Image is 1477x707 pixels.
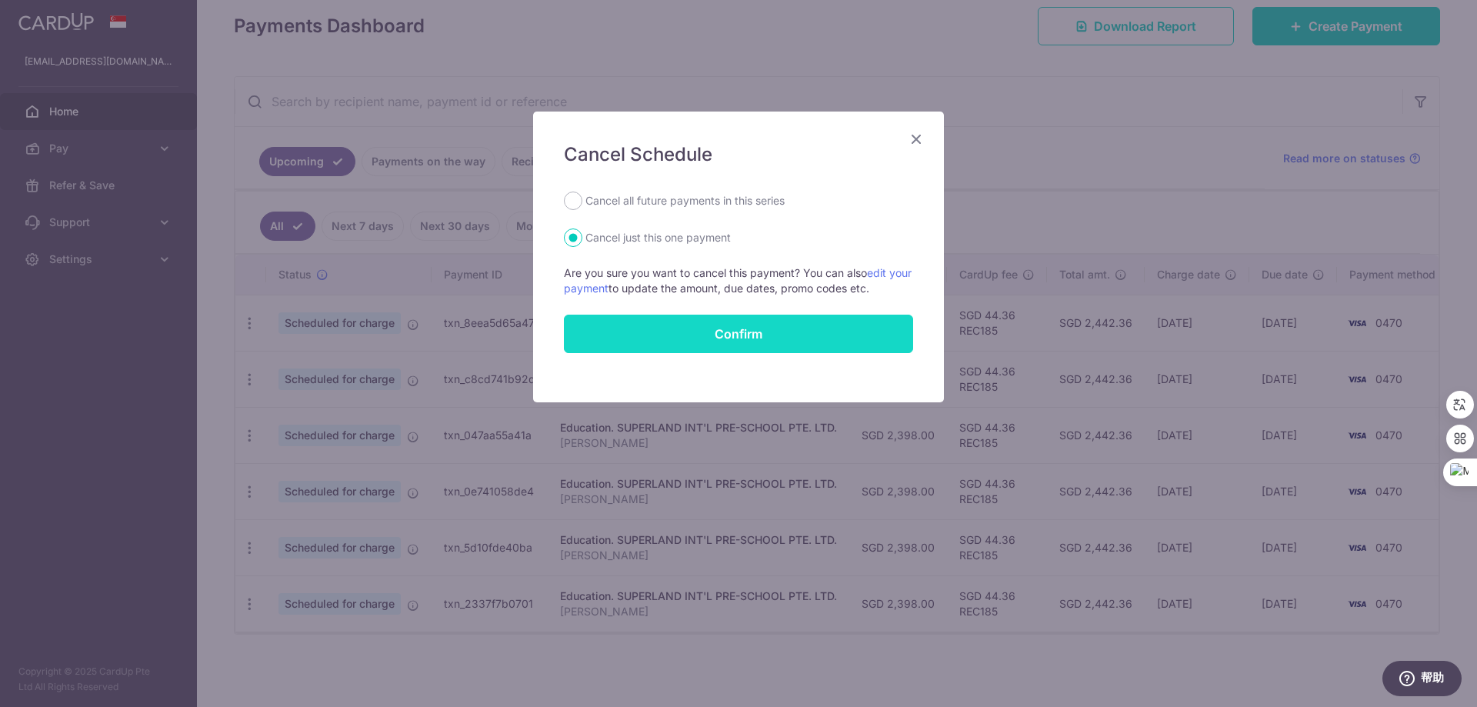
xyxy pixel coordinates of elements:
label: Cancel all future payments in this series [585,192,785,210]
button: Close [907,130,925,148]
iframe: 打开一个小组件，您可以在其中找到更多信息 [1382,661,1462,699]
h5: Cancel Schedule [564,142,913,167]
label: Cancel just this one payment [585,228,731,247]
input: Confirm [564,315,913,353]
p: Are you sure you want to cancel this payment? You can also to update the amount, due dates, promo... [564,265,913,296]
